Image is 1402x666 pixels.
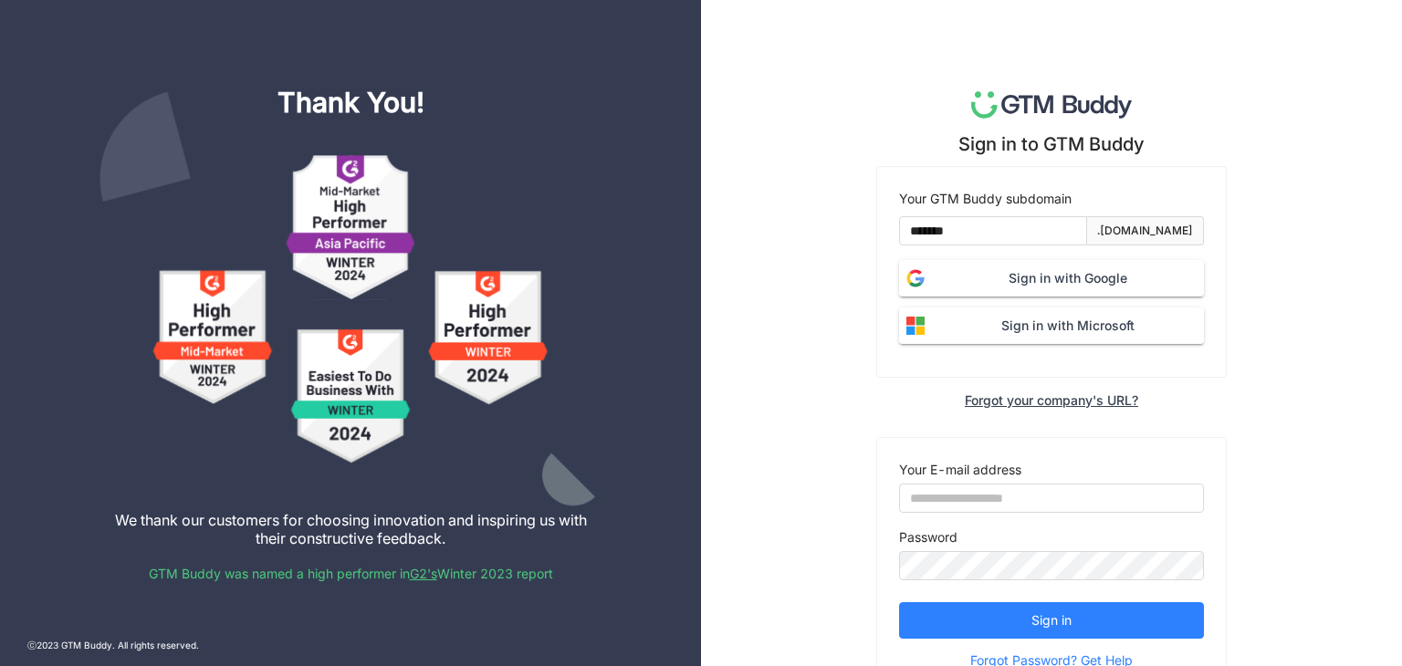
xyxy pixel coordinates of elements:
[932,316,1204,336] span: Sign in with Microsoft
[899,307,1204,344] button: Sign in with Microsoft
[899,309,932,342] img: login-microsoft.svg
[971,91,1133,119] img: logo
[965,392,1138,408] div: Forgot your company's URL?
[1097,223,1193,240] div: .[DOMAIN_NAME]
[899,527,957,547] label: Password
[932,268,1204,288] span: Sign in with Google
[899,262,932,295] img: login-google.svg
[899,460,1021,480] label: Your E-mail address
[410,566,437,581] a: G2's
[899,189,1204,209] div: Your GTM Buddy subdomain
[958,133,1145,155] div: Sign in to GTM Buddy
[1031,610,1072,630] span: Sign in
[899,602,1204,639] button: Sign in
[899,260,1204,297] button: Sign in with Google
